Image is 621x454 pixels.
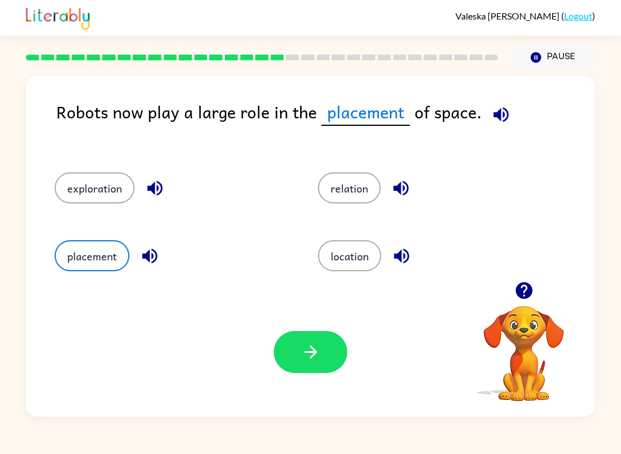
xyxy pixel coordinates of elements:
[321,99,410,126] span: placement
[26,5,90,30] img: Literably
[56,99,595,149] div: Robots now play a large role in the of space.
[55,172,135,203] button: exploration
[318,240,381,271] button: location
[318,172,381,203] button: relation
[455,10,561,21] span: Valeska [PERSON_NAME]
[455,10,595,21] div: ( )
[466,288,581,403] video: Your browser must support playing .mp4 files to use Literably. Please try using another browser.
[55,240,129,271] button: placement
[512,44,595,71] button: Pause
[564,10,592,21] a: Logout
